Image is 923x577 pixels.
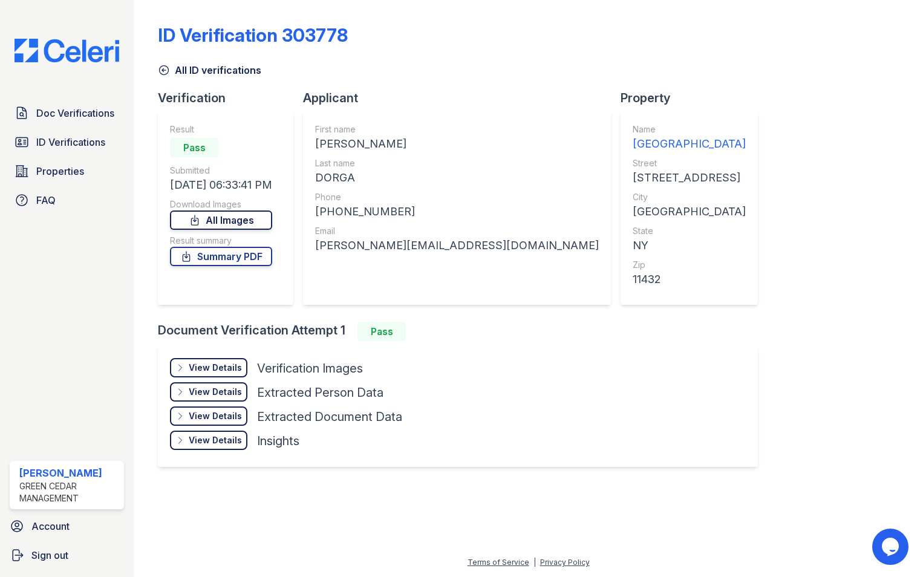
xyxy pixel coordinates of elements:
[31,519,70,533] span: Account
[633,225,746,237] div: State
[872,529,911,565] iframe: chat widget
[10,159,124,183] a: Properties
[189,410,242,422] div: View Details
[315,237,599,254] div: [PERSON_NAME][EMAIL_ADDRESS][DOMAIN_NAME]
[633,237,746,254] div: NY
[540,558,590,567] a: Privacy Policy
[5,514,129,538] a: Account
[315,135,599,152] div: [PERSON_NAME]
[533,558,536,567] div: |
[36,135,105,149] span: ID Verifications
[158,90,303,106] div: Verification
[633,169,746,186] div: [STREET_ADDRESS]
[303,90,621,106] div: Applicant
[257,360,363,377] div: Verification Images
[633,157,746,169] div: Street
[633,203,746,220] div: [GEOGRAPHIC_DATA]
[170,165,272,177] div: Submitted
[633,123,746,152] a: Name [GEOGRAPHIC_DATA]
[189,386,242,398] div: View Details
[357,322,406,341] div: Pass
[315,225,599,237] div: Email
[10,101,124,125] a: Doc Verifications
[633,191,746,203] div: City
[158,322,768,341] div: Document Verification Attempt 1
[10,188,124,212] a: FAQ
[158,63,261,77] a: All ID verifications
[315,191,599,203] div: Phone
[257,384,383,401] div: Extracted Person Data
[633,271,746,288] div: 11432
[158,24,348,46] div: ID Verification 303778
[257,432,299,449] div: Insights
[19,466,119,480] div: [PERSON_NAME]
[170,123,272,135] div: Result
[468,558,529,567] a: Terms of Service
[170,210,272,230] a: All Images
[5,39,129,62] img: CE_Logo_Blue-a8612792a0a2168367f1c8372b55b34899dd931a85d93a1a3d3e32e68fde9ad4.png
[170,198,272,210] div: Download Images
[170,177,272,194] div: [DATE] 06:33:41 PM
[315,157,599,169] div: Last name
[19,480,119,504] div: Green Cedar Management
[315,123,599,135] div: First name
[315,203,599,220] div: [PHONE_NUMBER]
[170,235,272,247] div: Result summary
[633,259,746,271] div: Zip
[36,193,56,207] span: FAQ
[621,90,768,106] div: Property
[257,408,402,425] div: Extracted Document Data
[5,543,129,567] a: Sign out
[315,169,599,186] div: DORGA
[31,548,68,562] span: Sign out
[189,434,242,446] div: View Details
[36,106,114,120] span: Doc Verifications
[633,135,746,152] div: [GEOGRAPHIC_DATA]
[633,123,746,135] div: Name
[10,130,124,154] a: ID Verifications
[170,138,218,157] div: Pass
[36,164,84,178] span: Properties
[170,247,272,266] a: Summary PDF
[189,362,242,374] div: View Details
